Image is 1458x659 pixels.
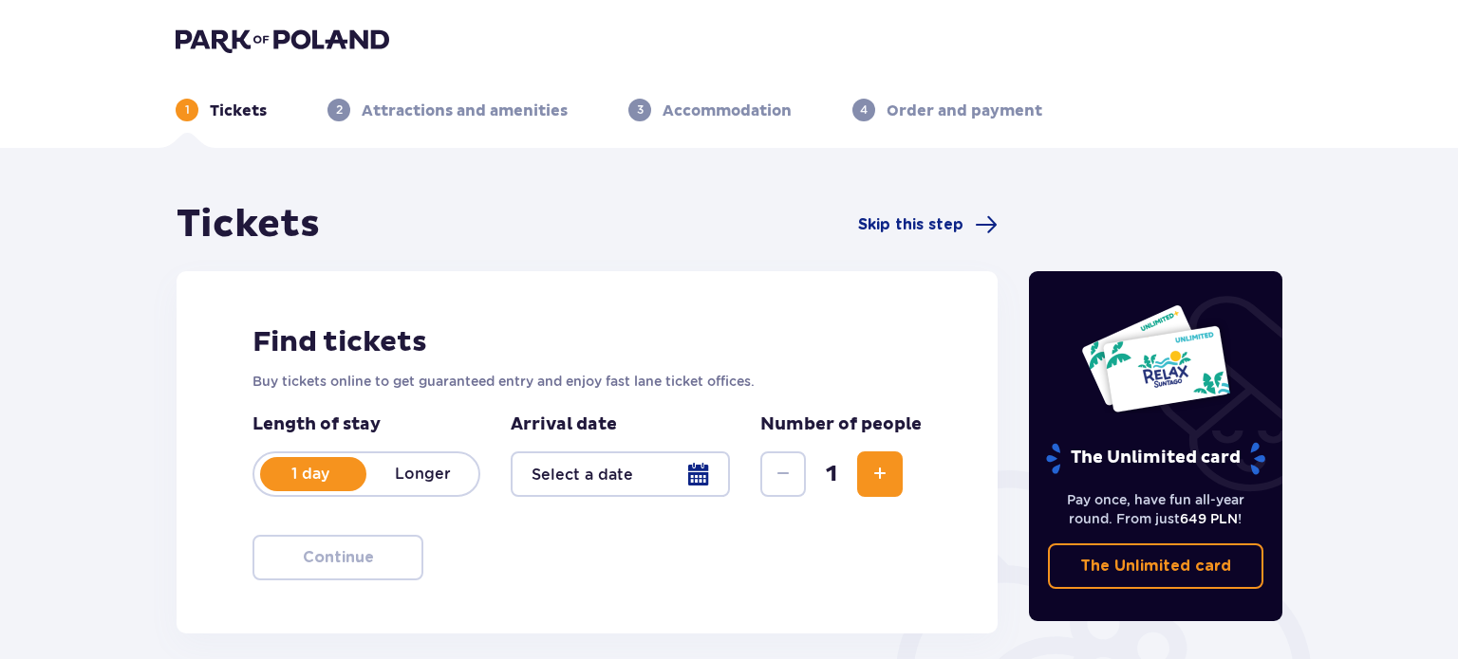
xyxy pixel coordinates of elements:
div: 2Attractions and amenities [327,99,568,121]
p: Pay once, have fun all-year round. From just ! [1048,490,1264,528]
p: The Unlimited card [1080,556,1231,577]
p: Order and payment [887,101,1042,121]
button: Increase [857,451,903,497]
p: The Unlimited card [1044,442,1267,475]
div: 1Tickets [176,99,267,121]
a: Skip this step [858,213,998,236]
a: The Unlimited card [1048,543,1264,589]
h1: Tickets [177,201,320,248]
p: Buy tickets online to get guaranteed entry and enjoy fast lane ticket offices. [252,372,922,391]
p: Tickets [210,101,267,121]
span: Skip this step [858,214,963,235]
span: 1 [810,460,853,488]
img: Two entry cards to Suntago with the word 'UNLIMITED RELAX', featuring a white background with tro... [1080,303,1231,413]
p: 2 [336,101,343,119]
p: Longer [366,464,478,485]
button: Decrease [760,451,806,497]
p: Accommodation [663,101,792,121]
div: 4Order and payment [852,99,1042,121]
p: 1 day [254,464,366,485]
p: Attractions and amenities [362,101,568,121]
p: 1 [185,101,190,119]
p: 4 [860,101,868,119]
span: 649 PLN [1180,511,1238,526]
h2: Find tickets [252,324,922,360]
p: Arrival date [511,413,617,436]
p: Continue [303,547,374,568]
p: 3 [637,101,644,119]
p: Length of stay [252,413,480,436]
div: 3Accommodation [628,99,792,121]
button: Continue [252,535,423,580]
img: Park of Poland logo [176,27,389,53]
p: Number of people [760,413,922,436]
